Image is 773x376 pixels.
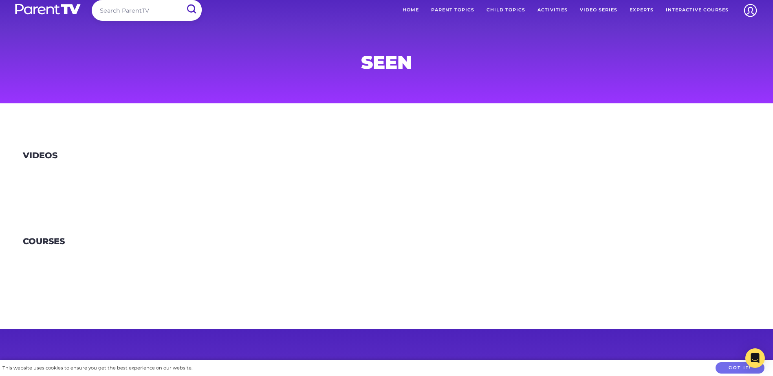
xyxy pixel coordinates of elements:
[23,151,57,161] h3: Videos
[190,54,583,70] h1: seen
[716,362,764,374] button: Got it!
[2,364,192,372] div: This website uses cookies to ensure you get the best experience on our website.
[23,236,65,247] h3: Courses
[745,348,765,368] div: Open Intercom Messenger
[14,3,81,15] img: parenttv-logo-white.4c85aaf.svg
